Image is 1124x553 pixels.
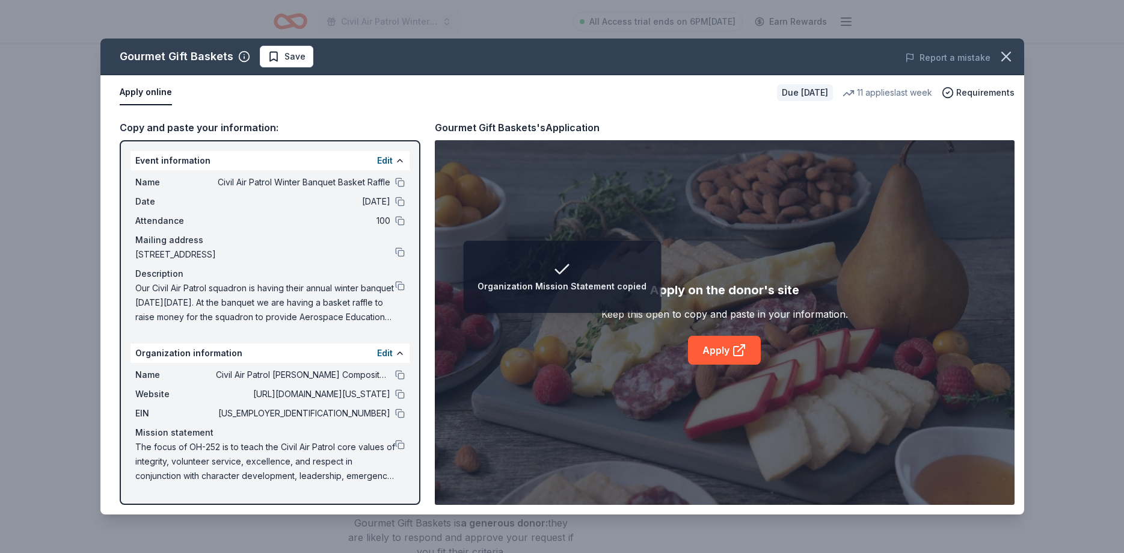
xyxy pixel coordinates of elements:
button: Save [260,46,313,67]
span: Save [284,49,306,64]
span: Attendance [135,214,216,228]
span: Requirements [956,85,1015,100]
button: Requirements [942,85,1015,100]
span: [US_EMPLOYER_IDENTIFICATION_NUMBER] [216,406,390,421]
span: Civil Air Patrol Winter Banquet Basket Raffle [216,175,390,190]
div: Apply on the donor's site [650,280,799,300]
div: Gourmet Gift Baskets [120,47,233,66]
div: Mailing address [135,233,405,247]
span: Name [135,175,216,190]
span: EIN [135,406,216,421]
div: Gourmet Gift Baskets's Application [435,120,600,135]
button: Edit [377,346,393,360]
div: Due [DATE] [777,84,833,101]
span: [URL][DOMAIN_NAME][US_STATE] [216,387,390,401]
span: Date [135,194,216,209]
div: 11 applies last week [843,85,932,100]
span: 100 [216,214,390,228]
div: Event information [131,151,410,170]
div: Description [135,267,405,281]
span: The focus of OH-252 is to teach the Civil Air Patrol core values of integrity, volunteer service,... [135,440,395,483]
span: [STREET_ADDRESS] [135,247,395,262]
span: Our Civil Air Patrol squadron is having their annual winter banquet [DATE][DATE]. At the banquet ... [135,281,395,324]
div: Organization information [131,344,410,363]
span: [DATE] [216,194,390,209]
div: Mission statement [135,425,405,440]
span: Civil Air Patrol [PERSON_NAME] Composite Squadron ([GEOGRAPHIC_DATA]) [GEOGRAPHIC_DATA]-252 [216,368,390,382]
button: Apply online [120,80,172,105]
div: Organization Mission Statement copied [478,279,646,294]
div: Keep this open to copy and paste in your information. [601,307,848,321]
div: Copy and paste your information: [120,120,420,135]
button: Edit [377,153,393,168]
span: Name [135,368,216,382]
span: Website [135,387,216,401]
button: Report a mistake [905,51,990,65]
a: Apply [688,336,761,365]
